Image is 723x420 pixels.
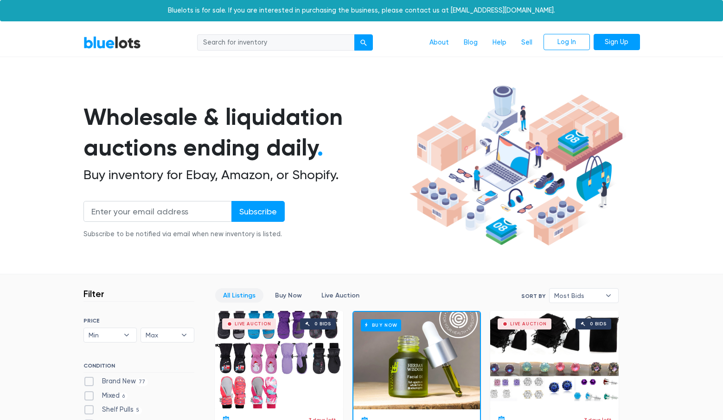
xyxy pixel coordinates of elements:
b: ▾ [599,289,618,303]
a: About [422,34,456,52]
a: Live Auction 0 bids [215,311,343,408]
div: Subscribe to be notified via email when new inventory is listed. [83,229,285,239]
b: ▾ [174,328,194,342]
span: Min [89,328,119,342]
div: 0 bids [314,322,331,326]
a: Live Auction 0 bids [490,311,619,408]
div: 0 bids [590,322,607,326]
div: Live Auction [235,322,271,326]
h6: PRICE [83,317,194,324]
h6: Buy Now [361,319,401,331]
a: BlueLots [83,36,141,49]
label: Brand New [83,376,148,387]
div: Live Auction [510,322,547,326]
h2: Buy inventory for Ebay, Amazon, or Shopify. [83,167,406,183]
img: hero-ee84e7d0318cb26816c560f6b4441b76977f77a177738b4e94f68c95b2b83dbb.png [406,81,626,250]
a: Help [485,34,514,52]
label: Shelf Pulls [83,405,142,415]
span: . [317,134,323,162]
span: 6 [120,393,128,400]
span: Most Bids [554,289,601,303]
input: Search for inventory [197,34,355,51]
a: Sign Up [594,34,640,51]
span: 5 [134,407,142,414]
h6: CONDITION [83,362,194,373]
span: 77 [136,378,148,386]
a: All Listings [215,288,263,303]
label: Mixed [83,391,128,401]
label: Sort By [521,292,545,300]
a: Log In [544,34,590,51]
b: ▾ [117,328,136,342]
a: Sell [514,34,540,52]
a: Live Auction [314,288,367,303]
h1: Wholesale & liquidation auctions ending daily [83,102,406,163]
a: Buy Now [267,288,310,303]
input: Subscribe [231,201,285,222]
a: Buy Now [353,312,480,409]
h3: Filter [83,288,104,299]
a: Blog [456,34,485,52]
input: Enter your email address [83,201,232,222]
span: Max [146,328,176,342]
